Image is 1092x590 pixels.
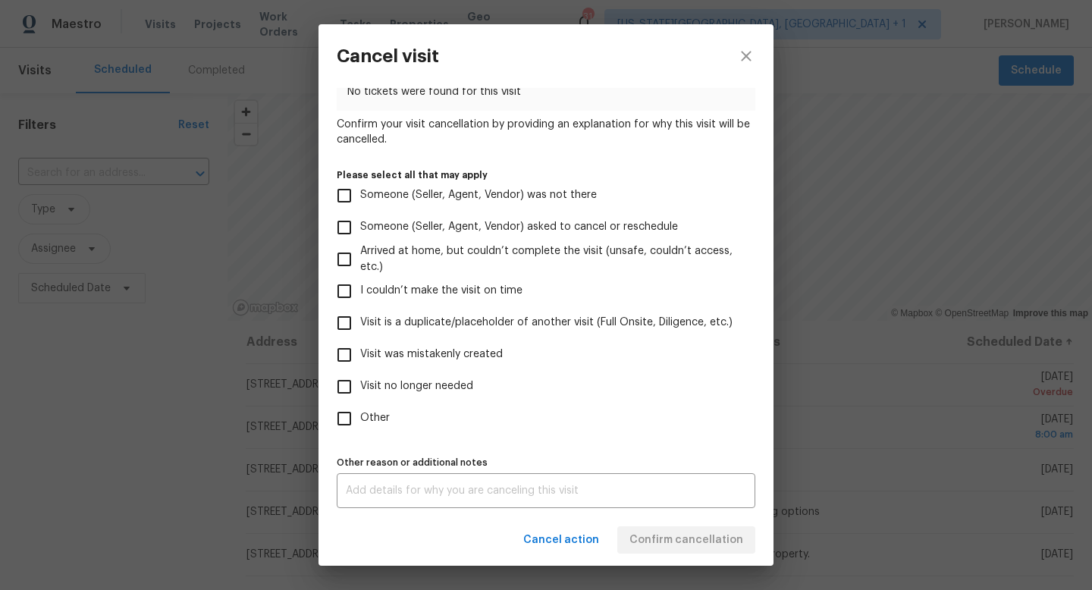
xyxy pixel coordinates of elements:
[360,187,597,203] span: Someone (Seller, Agent, Vendor) was not there
[337,46,439,67] h3: Cancel visit
[337,171,755,180] label: Please select all that may apply
[347,84,744,99] span: No tickets were found for this visit
[360,315,733,331] span: Visit is a duplicate/placeholder of another visit (Full Onsite, Diligence, etc.)
[360,347,503,362] span: Visit was mistakenly created
[523,531,599,550] span: Cancel action
[360,283,522,299] span: I couldn’t make the visit on time
[517,526,605,554] button: Cancel action
[360,219,678,235] span: Someone (Seller, Agent, Vendor) asked to cancel or reschedule
[337,458,755,467] label: Other reason or additional notes
[337,117,755,147] span: Confirm your visit cancellation by providing an explanation for why this visit will be cancelled.
[719,24,773,88] button: close
[360,243,743,275] span: Arrived at home, but couldn’t complete the visit (unsafe, couldn’t access, etc.)
[360,410,390,426] span: Other
[360,378,473,394] span: Visit no longer needed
